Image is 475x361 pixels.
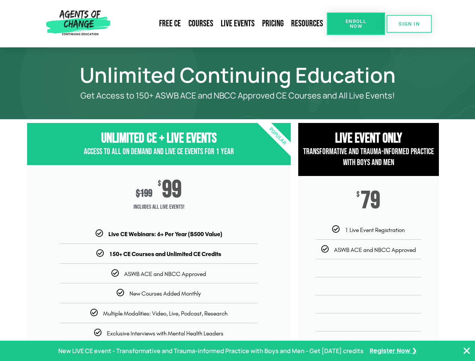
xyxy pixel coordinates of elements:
a: Pricing [258,15,287,32]
span: $ [158,180,161,188]
span: 99 [162,180,182,200]
span: ASWB ACE and NBCC Approved [124,270,206,278]
h3: Live Event Only [298,130,439,147]
nav: Menu [113,15,327,32]
span: SIGN IN [399,21,420,26]
h1: Unlimited Continuing Education [23,66,452,83]
a: Resources [287,15,327,32]
b: Live CE Webinars: 6+ Per Year ($500 Value) [108,231,222,238]
span: Multiple Modalities: Video, Live, Podcast, Research [103,310,228,317]
a: Register Now ❯ [370,346,417,356]
div: Popular [234,93,321,180]
a: SIGN IN [387,15,432,33]
span: 79 [361,191,380,211]
span: Access to All On Demand and Live CE Events for 1 year [84,147,234,157]
a: Free CE [155,15,185,32]
a: Enroll Now [327,12,385,35]
span: $ [136,187,140,200]
span: Transformative and Trauma-informed Practice with Boys and Men [303,147,434,168]
p: Get Access to 150+ ASWB ACE and NBCC Approved CE Courses and All Live Events! [53,91,422,100]
button: Close Banner [462,346,471,355]
span: ASWB ACE and NBCC Approved [334,246,416,253]
p: New LIVE CE event - Transformative and Trauma-informed Practice with Boys and Men - Get [DATE] cr... [58,346,364,356]
b: 150+ CE Courses and Unlimited CE Credits [109,250,221,258]
span: Exclusive Interviews with Mental Health Leaders [107,330,223,337]
span: Includes ALL Live Events! [27,200,291,215]
span: New Courses Added Monthly [129,290,201,297]
a: Courses [185,15,217,32]
h3: Unlimited CE + Live Events [27,130,291,147]
div: 199 [136,187,152,200]
span: Enroll Now [339,19,373,29]
span: $ [357,191,360,199]
span: 1 Live Event Registration [345,226,405,234]
a: Live Events [217,15,258,32]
